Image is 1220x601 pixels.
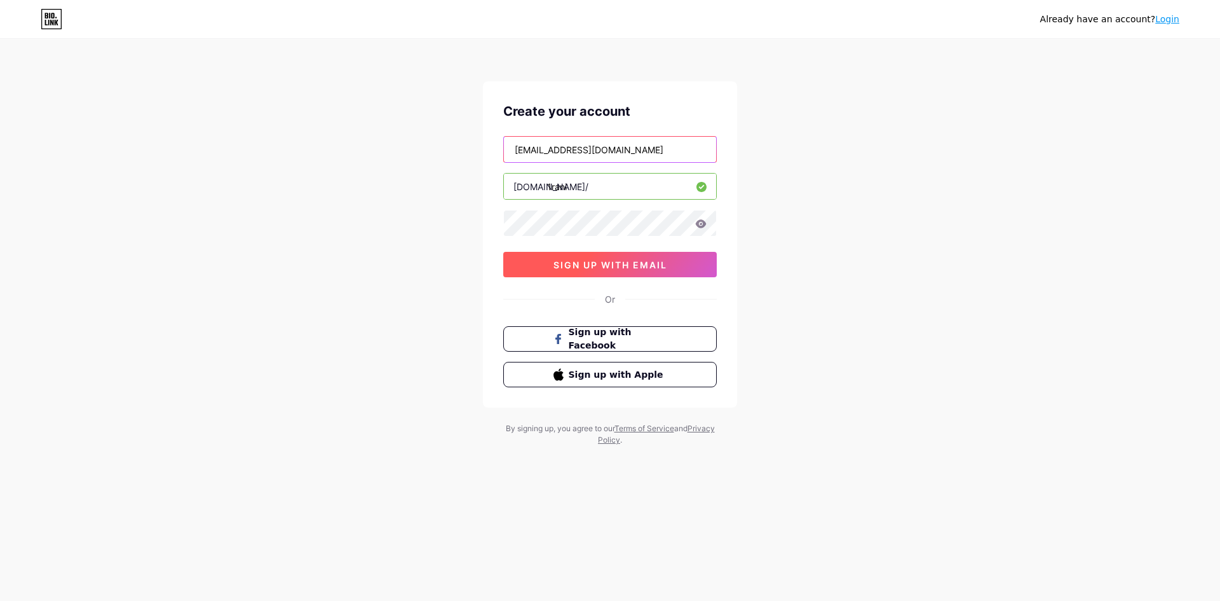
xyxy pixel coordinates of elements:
a: Terms of Service [614,424,674,433]
span: Sign up with Facebook [569,326,667,352]
div: [DOMAIN_NAME]/ [513,180,588,193]
a: Login [1155,14,1179,24]
button: Sign up with Facebook [503,326,717,352]
span: Sign up with Apple [569,368,667,382]
div: By signing up, you agree to our and . [502,423,718,446]
input: Email [504,137,716,162]
span: sign up with email [553,259,667,270]
div: Create your account [503,102,717,121]
button: Sign up with Apple [503,362,717,387]
div: Or [605,293,615,306]
button: sign up with email [503,252,717,277]
div: Already have an account? [1040,13,1179,26]
input: username [504,174,716,199]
